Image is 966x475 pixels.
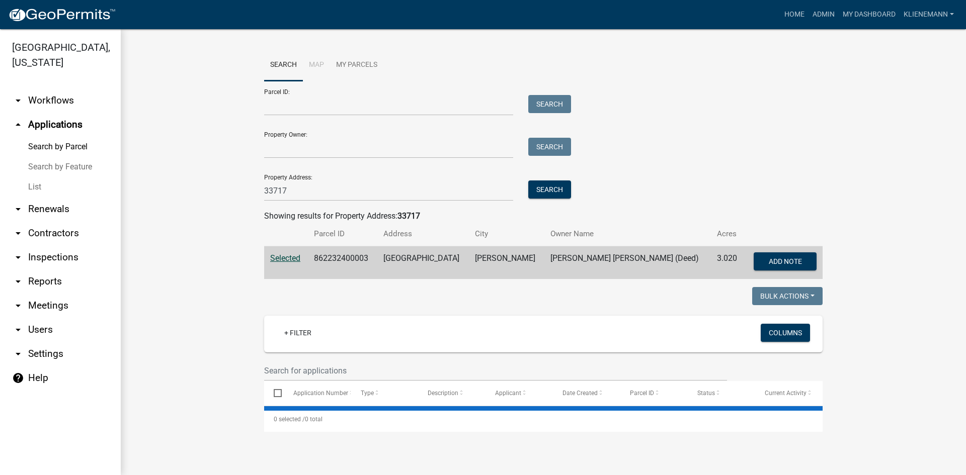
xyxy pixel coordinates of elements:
[428,390,458,397] span: Description
[620,381,688,405] datatable-header-cell: Parcel ID
[12,348,24,360] i: arrow_drop_down
[264,360,727,381] input: Search for applications
[780,5,809,24] a: Home
[469,246,544,279] td: [PERSON_NAME]
[283,381,351,405] datatable-header-cell: Application Number
[12,275,24,288] i: arrow_drop_down
[264,381,283,405] datatable-header-cell: Select
[264,407,823,432] div: 0 total
[330,49,383,81] a: My Parcels
[809,5,839,24] a: Admin
[377,222,469,246] th: Address
[12,251,24,263] i: arrow_drop_down
[361,390,374,397] span: Type
[12,372,24,384] i: help
[495,390,521,397] span: Applicant
[12,94,24,107] i: arrow_drop_down
[12,203,24,215] i: arrow_drop_down
[293,390,348,397] span: Application Number
[900,5,958,24] a: klienemann
[562,390,598,397] span: Date Created
[755,381,823,405] datatable-header-cell: Current Activity
[12,300,24,312] i: arrow_drop_down
[274,416,305,423] span: 0 selected /
[308,222,377,246] th: Parcel ID
[711,246,745,279] td: 3.020
[754,252,817,270] button: Add Note
[553,381,620,405] datatable-header-cell: Date Created
[12,324,24,336] i: arrow_drop_down
[264,210,823,222] div: Showing results for Property Address:
[469,222,544,246] th: City
[528,138,571,156] button: Search
[377,246,469,279] td: [GEOGRAPHIC_DATA]
[688,381,755,405] datatable-header-cell: Status
[839,5,900,24] a: My Dashboard
[418,381,486,405] datatable-header-cell: Description
[544,246,711,279] td: [PERSON_NAME] [PERSON_NAME] (Deed)
[351,381,418,405] datatable-header-cell: Type
[711,222,745,246] th: Acres
[264,49,303,81] a: Search
[397,211,420,221] strong: 33717
[276,324,319,342] a: + Filter
[765,390,807,397] span: Current Activity
[12,227,24,239] i: arrow_drop_down
[528,95,571,113] button: Search
[486,381,553,405] datatable-header-cell: Applicant
[270,253,300,263] a: Selected
[697,390,715,397] span: Status
[308,246,377,279] td: 862232400003
[768,257,801,265] span: Add Note
[630,390,654,397] span: Parcel ID
[544,222,711,246] th: Owner Name
[12,119,24,131] i: arrow_drop_up
[528,180,571,199] button: Search
[761,324,810,342] button: Columns
[752,287,823,305] button: Bulk Actions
